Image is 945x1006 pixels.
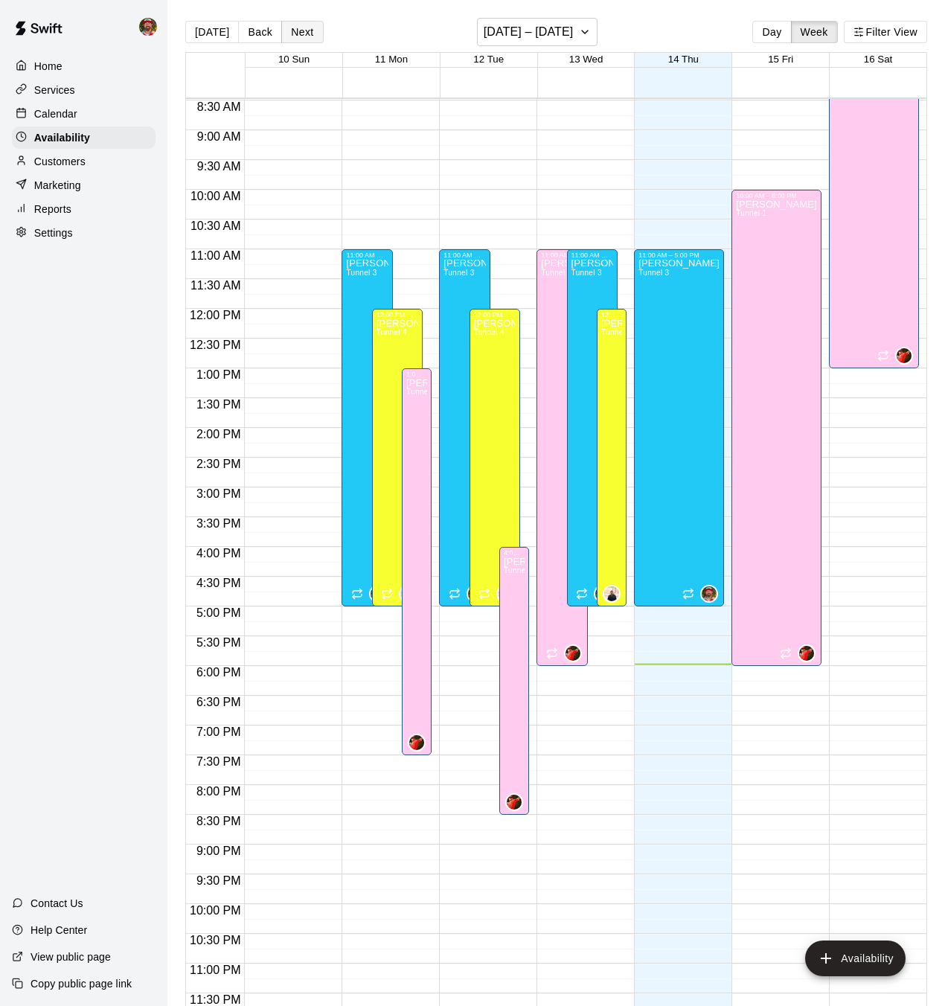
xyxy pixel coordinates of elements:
span: 11:00 PM [186,964,244,976]
span: Tunnel 3 [571,269,602,277]
span: 3:00 PM [193,487,245,500]
p: Copy public page link [31,976,132,991]
img: Dom Denicola [604,586,619,601]
button: 11 Mon [375,54,408,65]
div: Bryan Farrington [700,585,718,603]
p: Customers [34,154,86,169]
button: Filter View [844,21,927,43]
span: 9:00 PM [193,845,245,857]
span: Tunnel 3 [443,269,474,277]
img: Bryan Farrington [371,586,385,601]
div: 10:00 AM – 6:00 PM [736,192,817,199]
div: 11:00 AM – 5:00 PM: Available [342,249,393,606]
span: 10:00 PM [186,904,244,917]
div: 11:00 AM – 5:00 PM [443,251,486,259]
span: 6:00 PM [193,666,245,679]
div: 12:00 PM – 5:00 PM [474,311,516,318]
img: Brian Loconsole [507,795,522,810]
span: 1:30 PM [193,398,245,411]
span: Recurring availability [449,588,461,600]
div: Bryan Farrington [467,585,484,603]
p: Availability [34,130,90,145]
img: Bryan Farrington [468,586,483,601]
div: 12:00 PM – 5:00 PM: Available [470,309,521,606]
span: 8:00 PM [193,785,245,798]
span: 12:00 PM [186,309,244,321]
p: Help Center [31,923,87,938]
h6: [DATE] – [DATE] [484,22,574,42]
img: Brian Loconsole [566,646,580,661]
div: 1:00 PM – 7:30 PM [406,371,427,378]
a: Customers [12,150,156,173]
div: Bryan Farrington [369,585,387,603]
span: 4:30 PM [193,577,245,589]
span: 10:30 AM [187,220,245,232]
span: Tunnel 4 [377,328,407,336]
span: 6:30 PM [193,696,245,708]
span: 12:30 PM [186,339,244,351]
span: 12 Tue [473,54,504,65]
img: Brian Loconsole [897,348,912,363]
div: 11:00 AM – 5:00 PM [638,251,720,259]
span: Tunnel 1 [406,388,437,396]
div: 10:00 AM – 6:00 PM: Available [731,190,821,666]
button: add [805,941,906,976]
button: Back [238,21,282,43]
a: Settings [12,222,156,244]
div: Dom Denicola [603,585,621,603]
div: Dom Denicola [496,585,514,603]
div: 11:00 AM – 5:00 PM: Available [634,249,724,606]
div: Brian Loconsole [408,734,426,752]
button: Week [791,21,838,43]
div: 1:00 PM – 7:30 PM: Available [402,368,432,755]
button: 15 Fri [768,54,793,65]
div: 11:00 AM – 6:00 PM: Available [536,249,588,666]
div: 4:00 PM – 8:30 PM [504,549,525,557]
div: Dom Denicola [399,585,417,603]
span: 3:30 PM [193,517,245,530]
span: Recurring availability [351,588,363,600]
div: Brian Loconsole [798,644,816,662]
span: 4:00 PM [193,547,245,560]
span: 11:30 AM [187,279,245,292]
div: Bryan Farrington [136,12,167,42]
a: Services [12,79,156,101]
span: 5:30 PM [193,636,245,649]
a: Reports [12,198,156,220]
div: 12:00 PM – 5:00 PM: Available [372,309,423,606]
span: 14 Thu [668,54,699,65]
img: Bryan Farrington [702,586,717,601]
span: 11:00 AM [187,249,245,262]
div: Home [12,55,156,77]
button: 10 Sun [278,54,310,65]
div: 11:00 AM – 5:00 PM [571,251,614,259]
a: Marketing [12,174,156,196]
span: 9:30 PM [193,874,245,887]
span: Tunnel 1 [541,269,571,277]
span: 2:30 PM [193,458,245,470]
div: Availability [12,126,156,149]
img: Dom Denicola [400,586,415,601]
p: Contact Us [31,896,83,911]
span: 1:00 PM [193,368,245,381]
button: 16 Sat [864,54,893,65]
div: 11:00 AM – 5:00 PM [346,251,388,259]
span: 10:00 AM [187,190,245,202]
p: Marketing [34,178,81,193]
button: 13 Wed [569,54,603,65]
div: 11:00 AM – 5:00 PM: Available [439,249,490,606]
div: Calendar [12,103,156,125]
span: 10:30 PM [186,934,244,946]
img: Brian Loconsole [799,646,814,661]
img: Dom Denicola [498,586,513,601]
div: 12:00 PM – 5:00 PM [601,311,622,318]
button: Day [752,21,791,43]
span: Tunnel 1 [504,566,534,574]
